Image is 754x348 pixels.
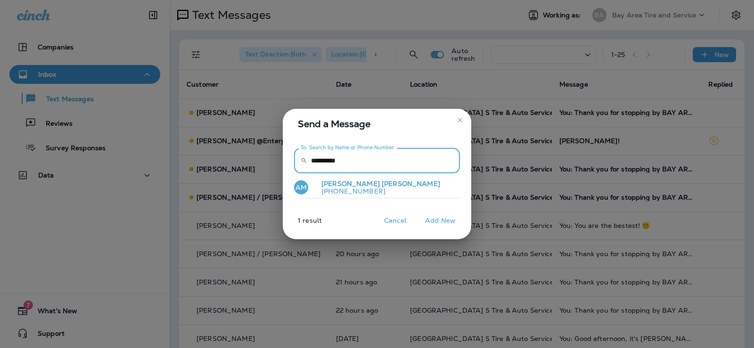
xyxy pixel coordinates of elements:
span: Send a Message [298,116,460,131]
div: AM [294,180,308,194]
p: [PHONE_NUMBER] [314,187,440,195]
p: 1 result [279,217,322,232]
label: To: Search by Name or Phone Number [301,144,394,151]
button: close [452,113,467,128]
button: AM[PERSON_NAME] [PERSON_NAME][PHONE_NUMBER] [294,177,460,199]
span: [PERSON_NAME] [321,179,380,188]
span: [PERSON_NAME] [382,179,440,188]
button: Cancel [377,213,413,228]
button: Add New [420,213,460,228]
